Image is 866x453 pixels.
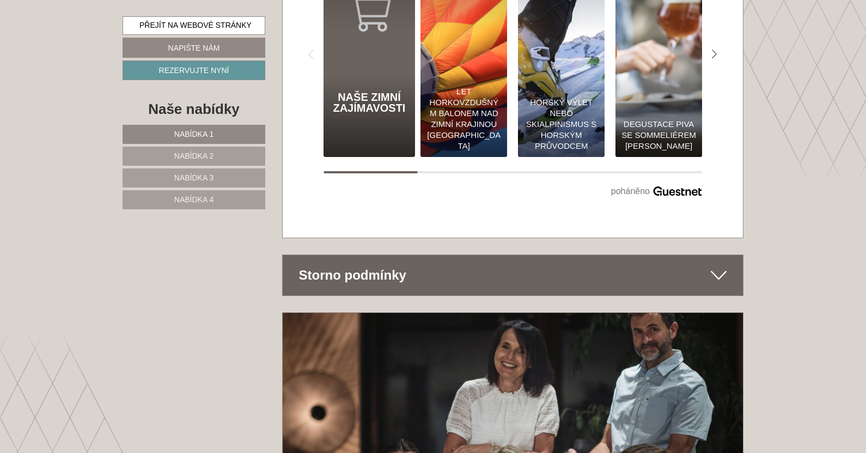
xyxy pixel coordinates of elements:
a: Rezervujte nyní [123,61,265,80]
font: Storno podmínky [299,268,406,282]
font: Nabídka 4 [174,195,214,204]
font: Naše nabídky [148,101,240,117]
font: Nabídka 3 [174,173,214,182]
div: Stránkování karuselu [324,171,703,173]
font: Rezervujte nyní [159,66,229,75]
div: poháněno Guestnetem [324,184,703,200]
a: Napište nám [123,38,265,57]
button: Karuselová stránka 3 [513,171,607,173]
font: Přejít na webové stránky [139,21,252,29]
a: Přejít na webové stránky [123,16,265,35]
div: Předchozí snímek [299,41,324,66]
font: Napište nám [168,44,220,52]
font: Naše zimní zajímavosti [333,91,405,114]
font: Nabídka 2 [174,152,214,160]
button: Karusel Stránka 1 (Aktuální snímek) [324,171,418,173]
button: Karuselová stránka 2 [418,171,513,173]
font: Let horkovzdušným balonem nad zimní krajinou [GEOGRAPHIC_DATA] [427,87,501,150]
button: Karuselová stránka 4 [607,171,702,173]
div: Další snímek [702,41,727,66]
font: poháněno [611,186,650,196]
font: Nabídka 1 [174,130,214,138]
font: Degustace piva se sommeliérem [PERSON_NAME] [621,119,696,150]
font: Horský výlet nebo skialpinismus s horským průvodcem [526,98,596,150]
